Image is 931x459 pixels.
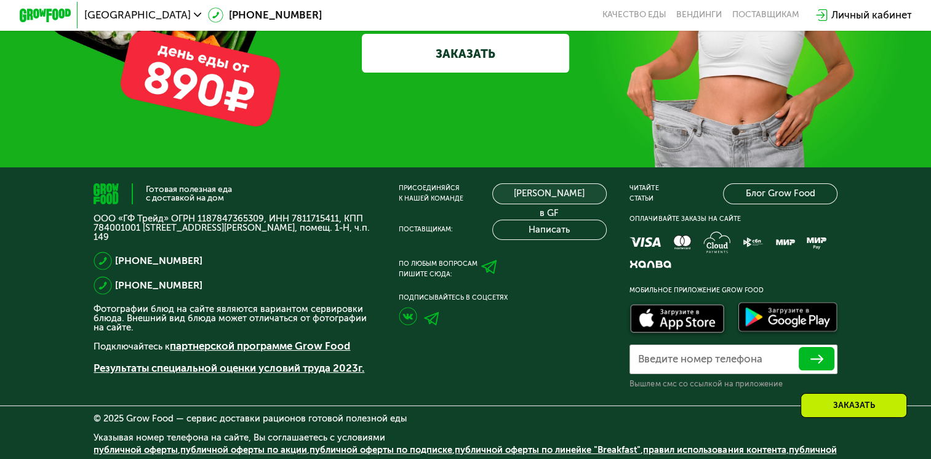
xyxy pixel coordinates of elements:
a: публичной оферты [94,444,178,455]
div: Заказать [801,393,907,418]
div: Мобильное приложение Grow Food [629,285,837,296]
p: ООО «ГФ Трейд» ОГРН 1187847365309, ИНН 7811715411, КПП 784001001 [STREET_ADDRESS][PERSON_NAME], п... [94,214,375,241]
div: Готовая полезная еда с доставкой на дом [146,185,232,202]
a: публичной оферты по линейке "Breakfast" [455,444,641,455]
span: [GEOGRAPHIC_DATA] [84,10,191,20]
a: Качество еды [602,10,666,20]
div: Присоединяйся к нашей команде [399,183,463,204]
a: [PHONE_NUMBER] [115,253,202,268]
a: Вендинги [676,10,722,20]
div: поставщикам [732,10,799,20]
a: [PHONE_NUMBER] [115,277,202,293]
div: Оплачивайте заказы на сайте [629,214,837,225]
a: ЗАКАЗАТЬ [362,34,569,73]
div: Поставщикам: [399,225,453,235]
a: Результаты специальной оценки условий труда 2023г. [94,362,364,374]
button: Написать [492,220,606,241]
a: [PERSON_NAME] в GF [492,183,606,204]
a: Блог Grow Food [723,183,837,204]
a: публичной оферты по акции [180,444,307,455]
p: Подключайтесь к [94,338,375,354]
div: Читайте статьи [629,183,658,204]
a: публичной оферты по подписке [310,444,452,455]
p: Фотографии блюд на сайте являются вариантом сервировки блюда. Внешний вид блюда может отличаться ... [94,305,375,332]
img: Доступно в Google Play [735,300,841,337]
a: [PHONE_NUMBER] [208,7,322,23]
div: Вышлем смс со ссылкой на приложение [629,379,837,389]
div: Личный кабинет [831,7,911,23]
div: © 2025 Grow Food — сервис доставки рационов готовой полезной еды [94,414,837,423]
div: По любым вопросам пишите сюда: [399,259,477,280]
a: партнерской программе Grow Food [170,340,350,352]
a: правил использования контента [643,444,786,455]
div: Подписывайтесь в соцсетях [399,293,606,303]
label: Введите номер телефона [638,356,762,363]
